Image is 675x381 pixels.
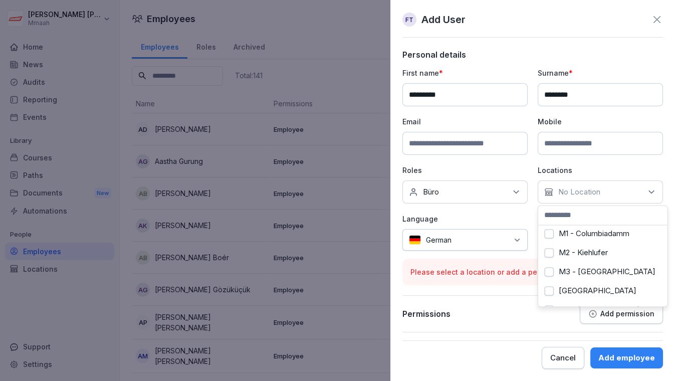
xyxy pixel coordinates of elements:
button: Add employee [590,347,663,368]
p: Büro [423,187,439,197]
label: M1 - Columbiadamm [559,229,629,238]
p: Surname [538,68,663,78]
div: ft [402,13,416,27]
img: de.svg [409,235,421,245]
p: No Location [558,187,600,197]
p: Please select a location or add a permission. [410,267,655,277]
p: Language [402,214,528,224]
p: Mobile [538,116,663,127]
p: Personal details [402,50,663,60]
button: Cancel [542,347,584,369]
button: Add permission [580,304,663,324]
div: Cancel [550,352,576,363]
p: Roles [402,165,528,175]
p: Add User [421,12,466,27]
p: Permissions [402,309,451,319]
p: Email [402,116,528,127]
div: German [402,229,528,251]
label: M5 - [PERSON_NAME] [559,305,640,314]
p: Locations [538,165,663,175]
p: Add permission [600,310,654,318]
label: M3 - [GEOGRAPHIC_DATA] [559,267,655,276]
label: M2 - Kiehlufer [559,248,608,257]
div: Add employee [598,352,655,363]
label: [GEOGRAPHIC_DATA] [559,286,636,295]
p: First name [402,68,528,78]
